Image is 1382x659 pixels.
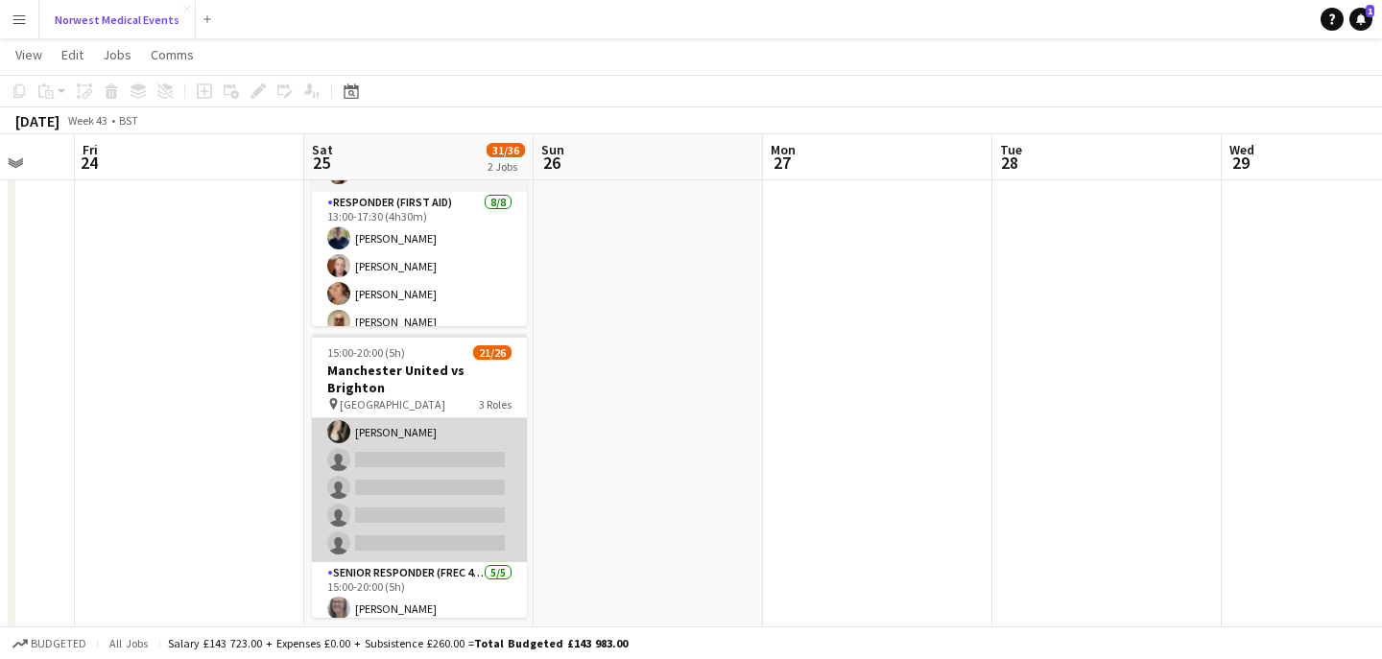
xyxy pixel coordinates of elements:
[10,633,89,654] button: Budgeted
[119,113,138,128] div: BST
[15,111,60,130] div: [DATE]
[1366,5,1374,17] span: 1
[997,152,1022,174] span: 28
[312,192,527,452] app-card-role: Responder (First Aid)8/813:00-17:30 (4h30m)[PERSON_NAME][PERSON_NAME][PERSON_NAME][PERSON_NAME]
[83,141,98,158] span: Fri
[95,42,139,67] a: Jobs
[309,152,333,174] span: 25
[1349,8,1372,31] a: 1
[8,42,50,67] a: View
[312,42,527,326] app-job-card: 13:00-17:30 (4h30m)10/10[PERSON_NAME] Rovers vs Southhampton [GEOGRAPHIC_DATA]3 RolesComms Manage...
[80,152,98,174] span: 24
[312,141,333,158] span: Sat
[340,397,445,412] span: [GEOGRAPHIC_DATA]
[103,46,131,63] span: Jobs
[541,141,564,158] span: Sun
[473,345,512,360] span: 21/26
[327,345,405,360] span: 15:00-20:00 (5h)
[1000,141,1022,158] span: Tue
[1229,141,1254,158] span: Wed
[63,113,111,128] span: Week 43
[151,46,194,63] span: Comms
[479,397,512,412] span: 3 Roles
[168,636,628,650] div: Salary £143 723.00 + Expenses £0.00 + Subsistence £260.00 =
[474,636,628,650] span: Total Budgeted £143 983.00
[54,42,91,67] a: Edit
[106,636,152,650] span: All jobs
[312,362,527,396] h3: Manchester United vs Brighton
[538,152,564,174] span: 26
[771,141,796,158] span: Mon
[39,1,196,38] button: Norwest Medical Events
[143,42,202,67] a: Comms
[488,159,524,174] div: 2 Jobs
[61,46,83,63] span: Edit
[768,152,796,174] span: 27
[1227,152,1254,174] span: 29
[31,637,86,650] span: Budgeted
[312,334,527,618] app-job-card: 15:00-20:00 (5h)21/26Manchester United vs Brighton [GEOGRAPHIC_DATA]3 Roles[PERSON_NAME] So[PERSO...
[15,46,42,63] span: View
[487,143,525,157] span: 31/36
